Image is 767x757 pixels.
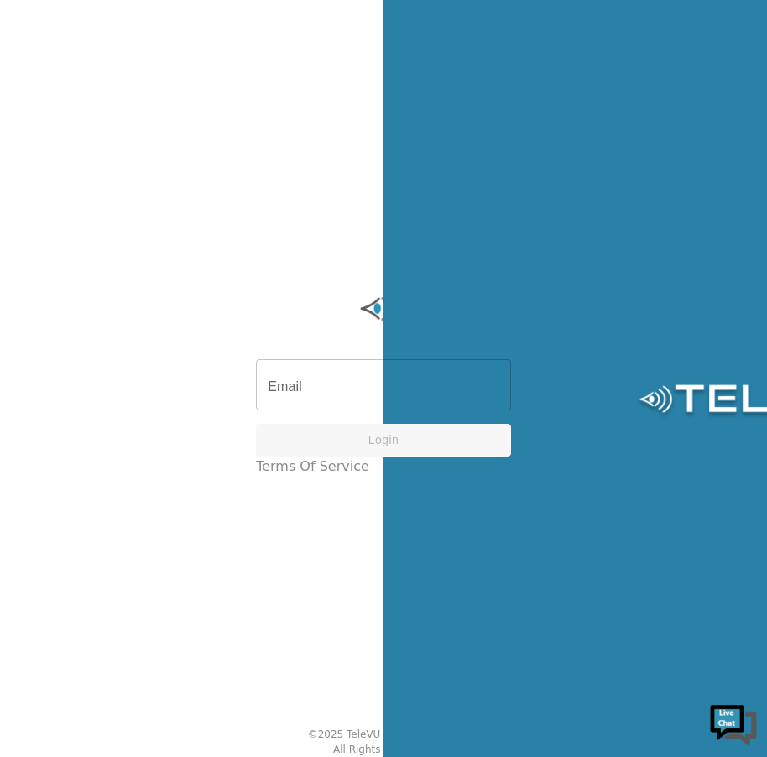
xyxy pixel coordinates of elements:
img: Logo [256,284,511,334]
div: © 2025 TeleVU Innovation Ltd. [308,727,460,742]
div: All Rights Reserved. [333,742,434,757]
a: Terms of Service [256,457,369,477]
img: Chat Widget [708,698,759,749]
